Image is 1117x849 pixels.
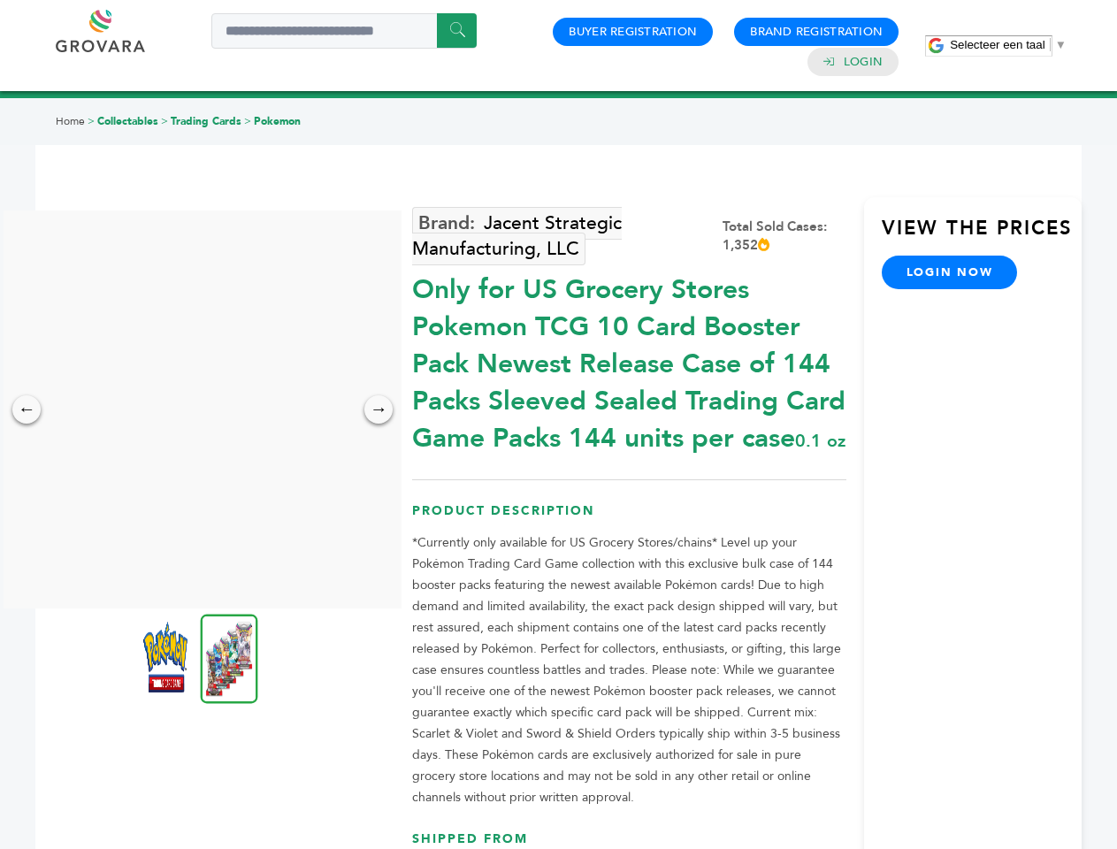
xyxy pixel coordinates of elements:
a: Home [56,114,85,128]
span: > [161,114,168,128]
a: Collectables [97,114,158,128]
span: > [88,114,95,128]
div: ← [12,395,41,424]
span: ▼ [1055,38,1067,51]
input: Search a product or brand... [211,13,477,49]
h3: View the Prices [882,215,1082,256]
div: → [364,395,393,424]
a: Trading Cards [171,114,241,128]
img: *Only for US Grocery Stores* Pokemon TCG 10 Card Booster Pack – Newest Release (Case of 144 Packs... [143,622,187,692]
a: login now [882,256,1018,289]
a: Buyer Registration [569,24,697,40]
a: Jacent Strategic Manufacturing, LLC [412,207,622,265]
span: > [244,114,251,128]
a: Brand Registration [750,24,883,40]
p: *Currently only available for US Grocery Stores/chains* Level up your Pokémon Trading Card Game c... [412,532,846,808]
div: Total Sold Cases: 1,352 [723,218,846,255]
span: ​ [1050,38,1051,51]
a: Pokemon [254,114,301,128]
span: 0.1 oz [795,429,845,453]
span: Selecteer een taal [950,38,1044,51]
img: *Only for US Grocery Stores* Pokemon TCG 10 Card Booster Pack – Newest Release (Case of 144 Packs... [201,614,258,703]
div: Only for US Grocery Stores Pokemon TCG 10 Card Booster Pack Newest Release Case of 144 Packs Slee... [412,263,846,457]
a: Selecteer een taal​ [950,38,1067,51]
h3: Product Description [412,502,846,533]
a: Login [844,54,883,70]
